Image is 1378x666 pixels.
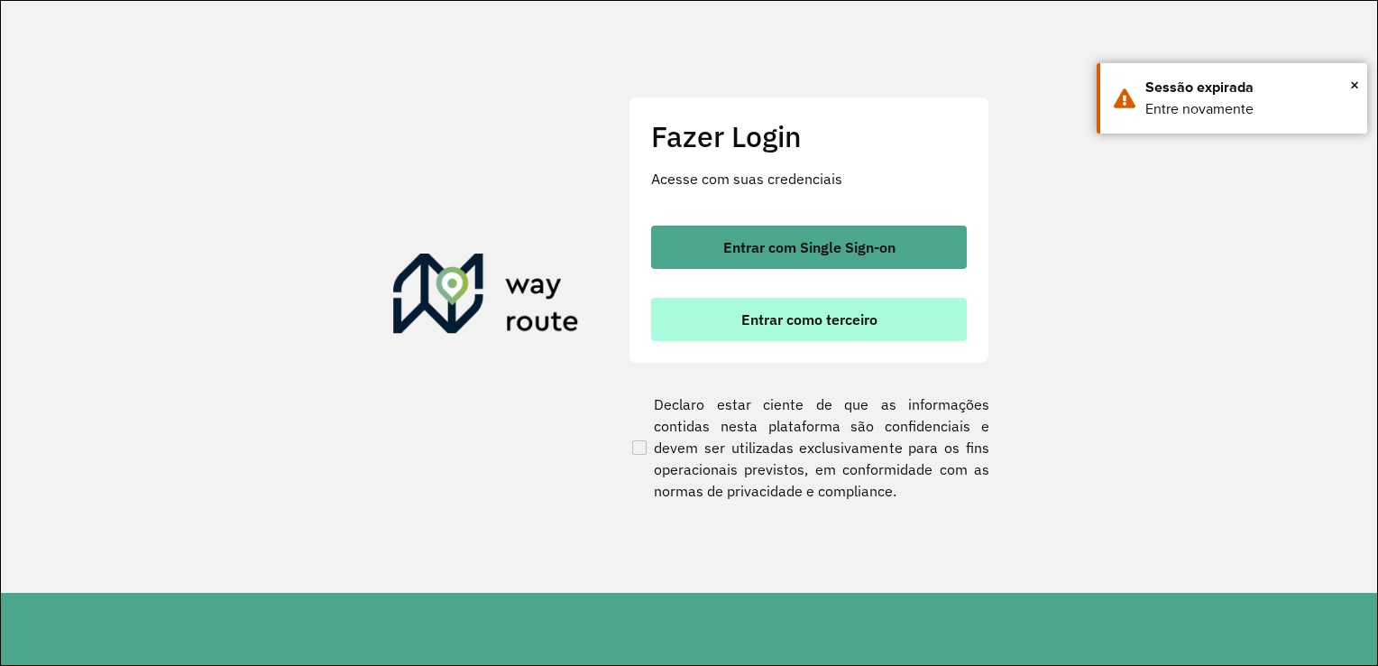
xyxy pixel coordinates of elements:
[651,298,967,341] button: button
[1350,71,1359,98] span: ×
[651,119,967,153] h2: Fazer Login
[1350,71,1359,98] button: Close
[629,393,989,502] label: Declaro estar ciente de que as informações contidas nesta plataforma são confidenciais e devem se...
[393,254,579,340] img: Roteirizador AmbevTech
[1145,98,1354,120] div: Entre novamente
[1145,77,1354,98] div: Sessão expirada
[723,240,896,254] span: Entrar com Single Sign-on
[651,168,967,190] p: Acesse com suas credenciais
[741,312,877,327] span: Entrar como terceiro
[651,226,967,269] button: button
